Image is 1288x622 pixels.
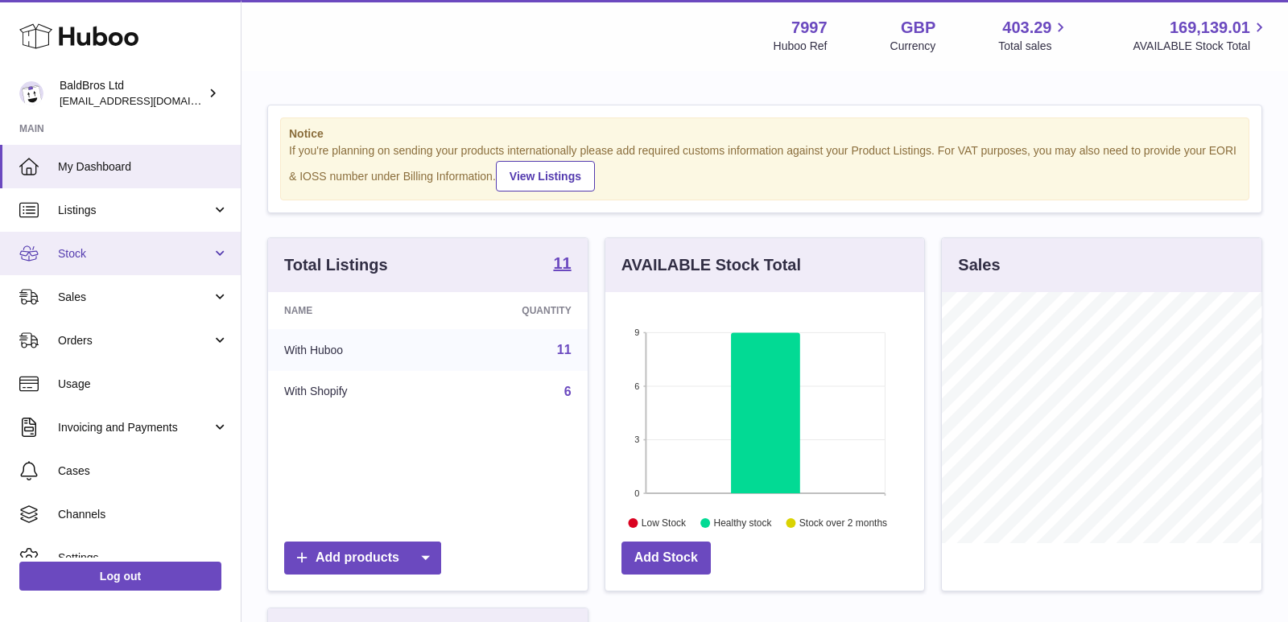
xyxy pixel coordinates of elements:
[713,517,772,529] text: Healthy stock
[284,254,388,276] h3: Total Listings
[901,17,935,39] strong: GBP
[998,39,1070,54] span: Total sales
[58,203,212,218] span: Listings
[284,542,441,575] a: Add products
[58,550,229,566] span: Settings
[58,377,229,392] span: Usage
[60,94,237,107] span: [EMAIL_ADDRESS][DOMAIN_NAME]
[1170,17,1250,39] span: 169,139.01
[440,292,588,329] th: Quantity
[553,255,571,271] strong: 11
[642,517,687,529] text: Low Stock
[634,327,639,337] text: 9
[557,343,572,356] a: 11
[791,17,828,39] strong: 7997
[58,507,229,522] span: Channels
[634,381,639,391] text: 6
[998,17,1070,54] a: 403.29 Total sales
[58,290,212,305] span: Sales
[58,246,212,262] span: Stock
[19,562,221,591] a: Log out
[564,385,572,398] a: 6
[268,371,440,413] td: With Shopify
[289,126,1241,142] strong: Notice
[958,254,1000,276] h3: Sales
[58,333,212,348] span: Orders
[1133,39,1269,54] span: AVAILABLE Stock Total
[621,254,801,276] h3: AVAILABLE Stock Total
[799,517,887,529] text: Stock over 2 months
[289,143,1241,192] div: If you're planning on sending your products internationally please add required customs informati...
[553,255,571,274] a: 11
[19,81,43,105] img: baldbrothersblog@gmail.com
[634,488,639,498] text: 0
[496,161,595,192] a: View Listings
[60,78,204,109] div: BaldBros Ltd
[1002,17,1051,39] span: 403.29
[58,463,229,479] span: Cases
[58,159,229,175] span: My Dashboard
[774,39,828,54] div: Huboo Ref
[58,420,212,435] span: Invoicing and Payments
[634,435,639,444] text: 3
[890,39,936,54] div: Currency
[621,542,711,575] a: Add Stock
[268,292,440,329] th: Name
[1133,17,1269,54] a: 169,139.01 AVAILABLE Stock Total
[268,329,440,371] td: With Huboo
